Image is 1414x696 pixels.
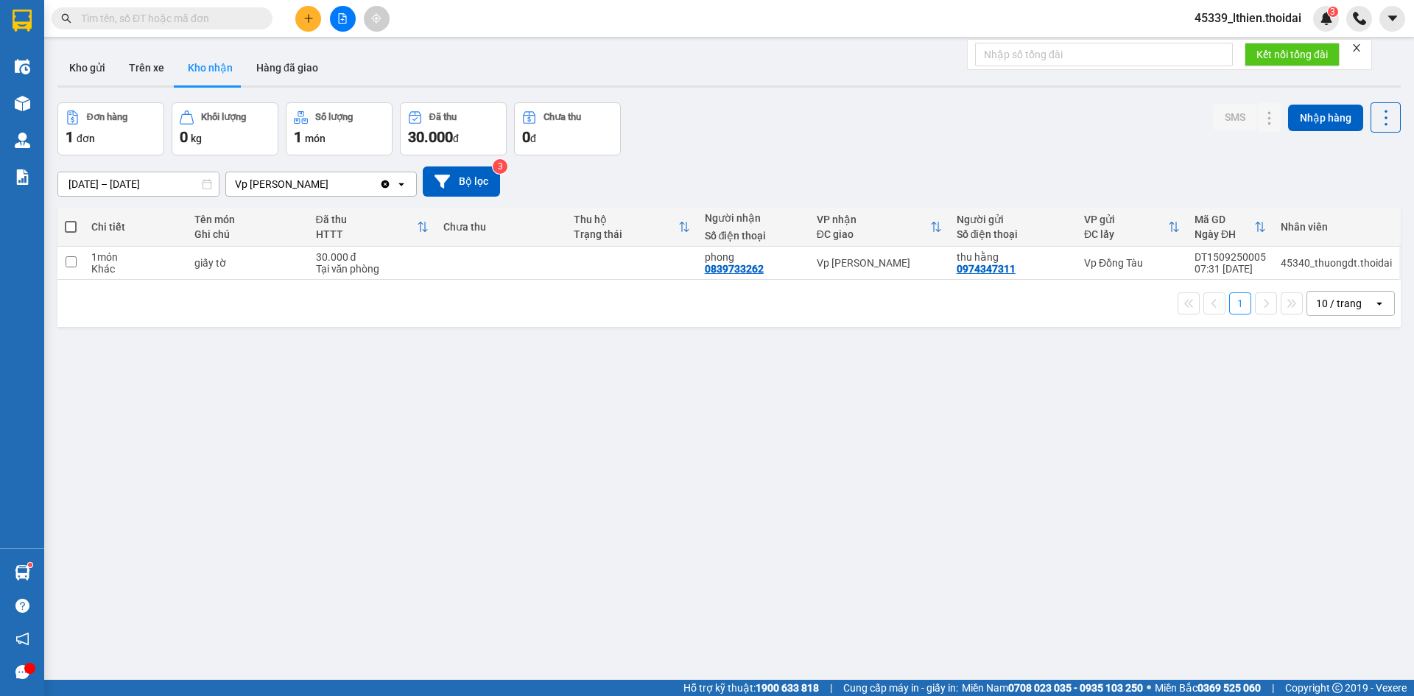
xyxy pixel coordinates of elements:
[57,50,117,85] button: Kho gửi
[176,50,245,85] button: Kho nhận
[1288,105,1363,131] button: Nhập hàng
[1195,251,1266,263] div: DT1509250005
[1316,296,1362,311] div: 10 / trang
[58,172,219,196] input: Select a date range.
[400,102,507,155] button: Đã thu30.000đ
[364,6,390,32] button: aim
[408,128,453,146] span: 30.000
[957,228,1069,240] div: Số điện thoại
[1386,12,1399,25] span: caret-down
[493,159,507,174] sup: 3
[235,177,328,191] div: Vp [PERSON_NAME]
[817,214,930,225] div: VP nhận
[1320,12,1333,25] img: icon-new-feature
[15,665,29,679] span: message
[316,251,429,263] div: 30.000 đ
[566,208,697,247] th: Toggle SortBy
[1077,208,1187,247] th: Toggle SortBy
[330,6,356,32] button: file-add
[316,214,417,225] div: Đã thu
[705,251,802,263] div: phong
[809,208,949,247] th: Toggle SortBy
[544,112,581,122] div: Chưa thu
[1328,7,1338,17] sup: 3
[443,221,559,233] div: Chưa thu
[286,102,393,155] button: Số lượng1món
[957,251,1069,263] div: thu hằng
[423,166,500,197] button: Bộ lọc
[1197,682,1261,694] strong: 0369 525 060
[15,599,29,613] span: question-circle
[315,112,353,122] div: Số lượng
[1332,683,1343,693] span: copyright
[522,128,530,146] span: 0
[57,102,164,155] button: Đơn hàng1đơn
[1195,228,1254,240] div: Ngày ĐH
[975,43,1233,66] input: Nhập số tổng đài
[1084,214,1168,225] div: VP gửi
[194,214,301,225] div: Tên món
[1229,292,1251,314] button: 1
[1084,228,1168,240] div: ĐC lấy
[1183,9,1313,27] span: 45339_lthien.thoidai
[1008,682,1143,694] strong: 0708 023 035 - 0935 103 250
[1084,257,1180,269] div: Vp Đồng Tàu
[1195,214,1254,225] div: Mã GD
[330,177,331,191] input: Selected Vp Lê Hoàn.
[316,263,429,275] div: Tại văn phòng
[683,680,819,696] span: Hỗ trợ kỹ thuật:
[830,680,832,696] span: |
[1195,263,1266,275] div: 07:31 [DATE]
[1272,680,1274,696] span: |
[191,133,202,144] span: kg
[1155,680,1261,696] span: Miền Bắc
[962,680,1143,696] span: Miền Nam
[1256,46,1328,63] span: Kết nối tổng đài
[316,228,417,240] div: HTTT
[843,680,958,696] span: Cung cấp máy in - giấy in:
[530,133,536,144] span: đ
[817,257,942,269] div: Vp [PERSON_NAME]
[429,112,457,122] div: Đã thu
[245,50,330,85] button: Hàng đã giao
[705,212,802,224] div: Người nhận
[201,112,246,122] div: Khối lượng
[61,13,71,24] span: search
[1351,43,1362,53] span: close
[705,230,802,242] div: Số điện thoại
[15,169,30,185] img: solution-icon
[180,128,188,146] span: 0
[87,112,127,122] div: Đơn hàng
[1187,208,1273,247] th: Toggle SortBy
[395,178,407,190] svg: open
[1330,7,1335,17] span: 3
[1147,685,1151,691] span: ⚪️
[294,128,302,146] span: 1
[91,251,179,263] div: 1 món
[15,59,30,74] img: warehouse-icon
[303,13,314,24] span: plus
[194,228,301,240] div: Ghi chú
[13,10,32,32] img: logo-vxr
[337,13,348,24] span: file-add
[81,10,255,27] input: Tìm tên, số ĐT hoặc mã đơn
[1281,221,1392,233] div: Nhân viên
[309,208,436,247] th: Toggle SortBy
[817,228,930,240] div: ĐC giao
[1213,104,1257,130] button: SMS
[957,214,1069,225] div: Người gửi
[1281,257,1392,269] div: 45340_thuongdt.thoidai
[172,102,278,155] button: Khối lượng0kg
[1245,43,1340,66] button: Kết nối tổng đài
[371,13,381,24] span: aim
[453,133,459,144] span: đ
[15,565,30,580] img: warehouse-icon
[15,632,29,646] span: notification
[305,133,326,144] span: món
[1373,298,1385,309] svg: open
[15,96,30,111] img: warehouse-icon
[194,257,301,269] div: giấy tờ
[574,228,678,240] div: Trạng thái
[1353,12,1366,25] img: phone-icon
[705,263,764,275] div: 0839733262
